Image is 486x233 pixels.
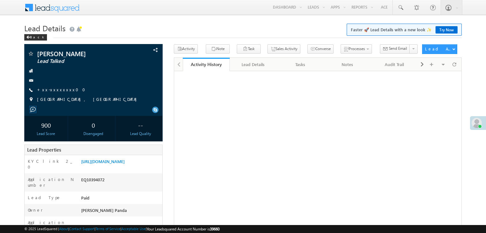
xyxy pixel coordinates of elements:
span: [PERSON_NAME] [37,50,123,57]
div: Lead Score [26,131,66,137]
span: Send Email [389,46,407,51]
div: Lead Actions [425,46,452,52]
button: Converse [307,44,334,54]
div: 900 [26,119,66,131]
div: Disengaged [73,131,113,137]
div: 0 [73,119,113,131]
div: -- [120,119,161,131]
label: Application Status [28,220,74,231]
a: Back [24,34,50,39]
button: Processes [341,44,372,54]
span: © 2025 LeadSquared | | | | | [24,226,220,232]
a: Audit Trail [371,58,418,71]
div: Lead Quality [120,131,161,137]
div: Lead Details [235,61,271,68]
div: Audit Trail [376,61,413,68]
span: Processes [349,46,365,51]
span: Your Leadsquared Account Number is [147,227,220,231]
span: 39660 [210,227,220,231]
div: Tasks [282,61,318,68]
div: Activity History [188,61,225,67]
a: Tasks [277,58,324,71]
div: Paid [80,195,162,204]
a: Activity History [183,58,230,71]
button: Task [237,44,261,54]
div: EQ10394072 [80,177,162,185]
span: Lead Details [24,23,66,33]
a: Terms of Service [96,227,120,231]
label: Lead Type [28,195,61,200]
div: Back [24,34,47,41]
button: Note [206,44,230,54]
span: Lead Talked [37,58,123,64]
a: Contact Support [69,227,95,231]
a: Notes [324,58,371,71]
span: Lead Properties [27,147,61,153]
a: Acceptable Use [121,227,146,231]
a: [URL][DOMAIN_NAME] [81,159,125,164]
a: Try Now [436,26,458,34]
div: Notes [329,61,365,68]
span: [PERSON_NAME] Panda [81,207,127,213]
button: Send Email [380,44,410,54]
span: Faster 🚀 Lead Details with a new look ✨ [351,26,458,33]
label: Owner [28,207,43,213]
a: About [59,227,68,231]
button: Sales Activity [267,44,300,54]
label: Application Number [28,177,74,188]
label: KYC link 2_0 [28,158,74,170]
span: [GEOGRAPHIC_DATA], [GEOGRAPHIC_DATA] [37,96,140,103]
a: +xx-xxxxxxxx00 [37,87,89,92]
a: Lead Details [230,58,277,71]
button: Activity [174,44,198,54]
button: Lead Actions [422,44,457,54]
